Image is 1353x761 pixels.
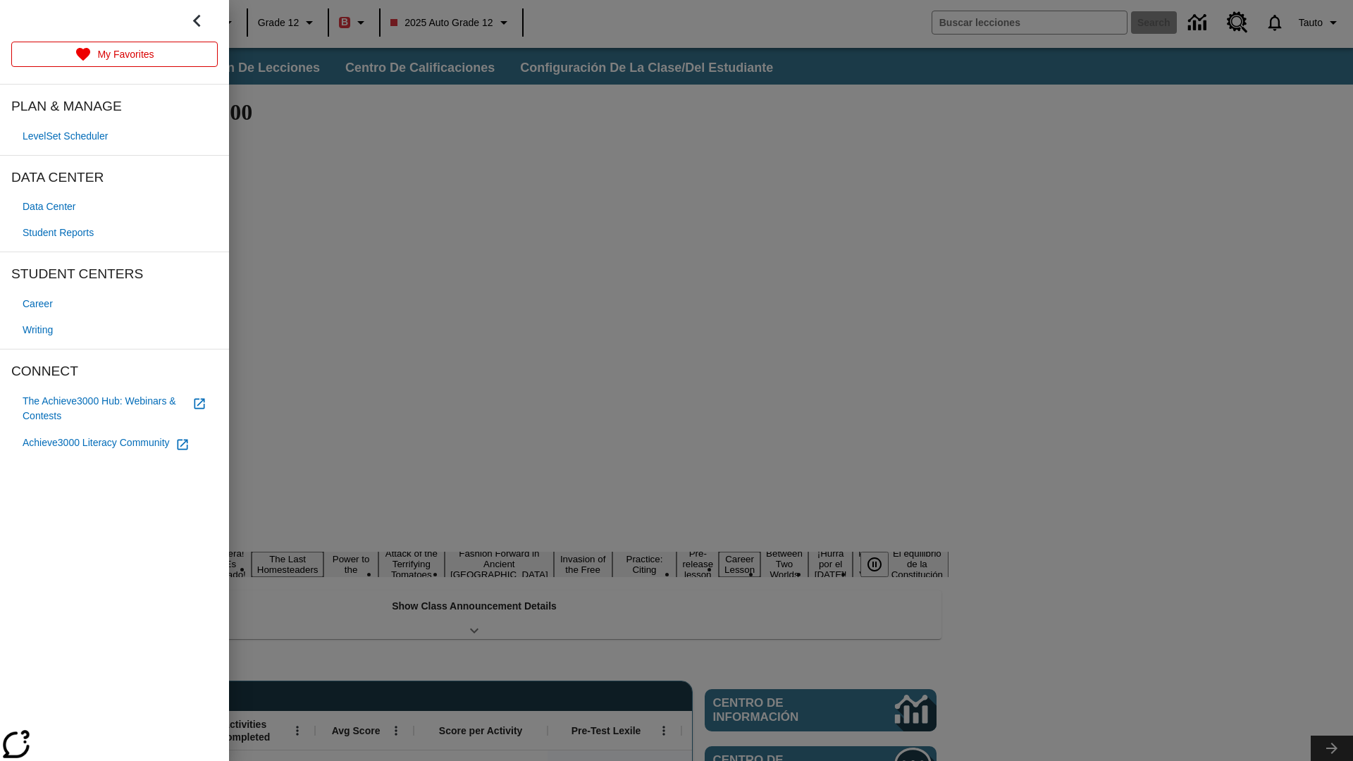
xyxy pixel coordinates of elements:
[11,291,218,317] a: Career
[11,167,218,189] span: DATA CENTER
[11,361,218,383] span: CONNECT
[11,42,218,67] a: My Favorites
[11,264,218,285] span: STUDENT CENTERS
[23,297,53,311] span: Career
[23,225,94,240] span: Student Reports
[11,194,218,220] a: Data Center
[23,323,53,338] span: Writing
[11,220,218,246] a: Student Reports
[97,47,154,62] p: My Favorites
[23,199,75,214] span: Data Center
[11,429,218,457] a: Achieve3000 Literacy Community
[11,96,218,118] span: PLAN & MANAGE
[23,129,108,144] span: LevelSet Scheduler
[11,123,218,149] a: LevelSet Scheduler
[11,388,218,429] a: The Achieve3000 Hub: Webinars & Contests
[23,394,187,423] span: The Achieve3000 Hub: Webinars & Contests
[11,317,218,343] a: Writing
[23,435,170,450] span: Achieve3000 Literacy Community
